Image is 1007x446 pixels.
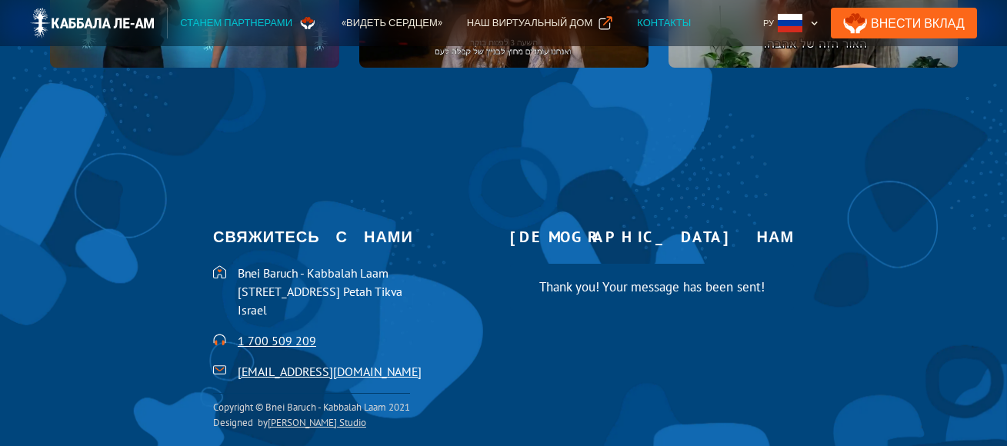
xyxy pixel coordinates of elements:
div: Designed by [213,415,410,431]
a: Внести Вклад [831,8,977,38]
a: Станем партнерами [168,8,329,38]
div: kab1-Russian success [510,264,795,310]
a: [EMAIL_ADDRESS][DOMAIN_NAME] [238,364,422,379]
div: Наш виртуальный дом [467,15,592,31]
div: Ру [763,15,774,31]
div: Станем партнерами [180,15,292,31]
a: 1 700 509 209 [238,333,316,348]
a: Контакты [625,8,703,38]
div: «Видеть сердцем» [342,15,442,31]
h2: Свяжитесь с нами [213,221,498,252]
div: Copyright © Bnei Baruch - Kabbalah Laam 2021 [213,400,410,415]
div: Thank you! Your message has been sent! [525,279,779,295]
div: Контакты [637,15,691,31]
h2: [DEMOGRAPHIC_DATA] нам [510,221,795,252]
div: Ру [757,8,825,38]
p: Bnei Baruch - Kabbalah Laam [STREET_ADDRESS] Petah Tikva Israel [238,264,498,319]
a: Наш виртуальный дом [455,8,625,38]
a: «Видеть сердцем» [329,8,455,38]
a: [PERSON_NAME] Studio [268,416,366,429]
